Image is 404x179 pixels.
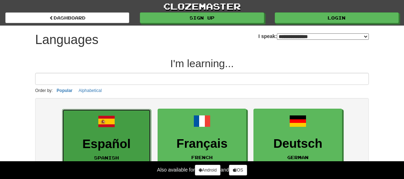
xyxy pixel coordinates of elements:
[66,137,147,151] h3: Español
[55,87,75,94] button: Popular
[162,137,242,151] h3: Français
[158,109,246,165] a: FrançaisFrench
[277,33,369,40] select: I speak:
[140,12,264,23] a: Sign up
[191,155,213,160] small: French
[195,165,220,175] a: Android
[35,33,98,47] h1: Languages
[5,12,129,23] a: dashboard
[253,109,342,165] a: DeutschGerman
[94,155,119,160] small: Spanish
[258,33,369,40] label: I speak:
[35,88,53,93] small: Order by:
[35,58,369,69] h2: I'm learning...
[275,12,399,23] a: Login
[229,165,247,175] a: iOS
[62,109,151,166] a: EspañolSpanish
[287,155,309,160] small: German
[257,137,338,151] h3: Deutsch
[76,87,104,94] button: Alphabetical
